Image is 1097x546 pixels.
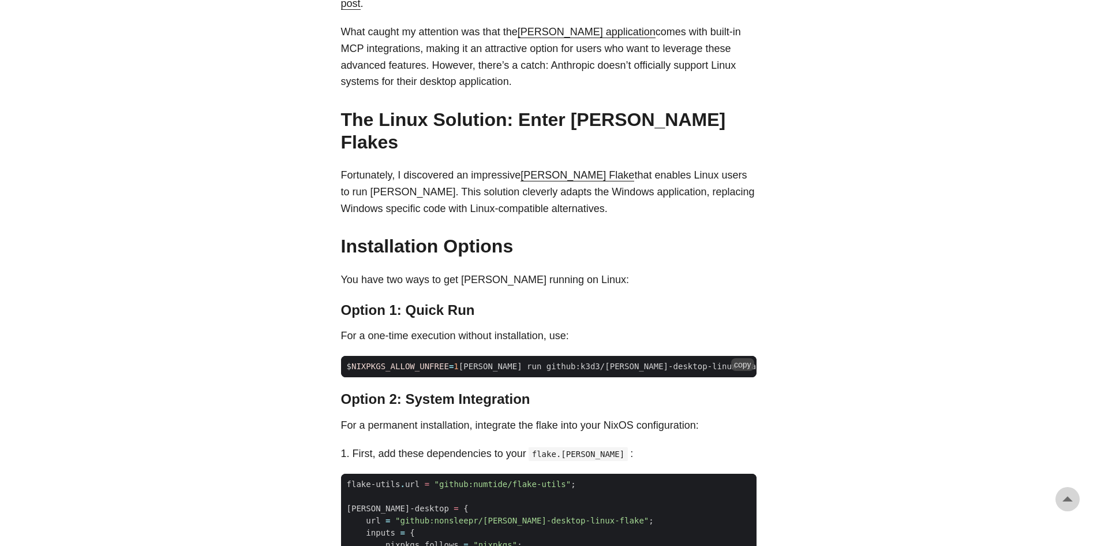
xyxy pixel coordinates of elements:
[341,328,757,344] p: For a one-time execution without installation, use:
[463,504,468,513] span: {
[518,26,656,38] a: [PERSON_NAME] application
[341,302,757,319] h3: Option 1: Quick Run
[454,504,458,513] span: =
[731,358,754,371] button: copy
[425,480,429,489] span: =
[395,516,649,525] span: "github:nonsleepr/[PERSON_NAME]-desktop-linux-flake"
[521,169,634,181] a: [PERSON_NAME] Flake
[341,109,757,153] h2: The Linux Solution: Enter [PERSON_NAME] Flakes
[449,362,454,371] span: =
[400,528,405,537] span: =
[341,167,757,217] p: Fortunately, I discovered an impressive that enables Linux users to run [PERSON_NAME]. This solut...
[366,528,395,537] span: inputs
[347,480,400,489] span: flake-utils
[649,516,653,525] span: ;
[341,24,757,90] p: What caught my attention was that the comes with built-in MCP integrations, making it an attracti...
[529,447,628,461] code: flake.[PERSON_NAME]
[341,272,757,288] p: You have two ways to get [PERSON_NAME] running on Linux:
[341,361,816,373] span: $ [PERSON_NAME] run github:k3d3/[PERSON_NAME]-desktop-linux-flake --impure
[341,417,757,434] p: For a permanent installation, integrate the flake into your NixOS configuration:
[405,480,420,489] span: url
[400,480,405,489] span: .
[347,504,449,513] span: [PERSON_NAME]-desktop
[341,235,757,257] h2: Installation Options
[366,516,380,525] span: url
[351,362,449,371] span: NIXPKGS_ALLOW_UNFREE
[435,480,571,489] span: "github:numtide/flake-utils"
[454,362,458,371] span: 1
[571,480,575,489] span: ;
[410,528,414,537] span: {
[385,516,390,525] span: =
[341,391,757,408] h3: Option 2: System Integration
[353,445,757,462] li: First, add these dependencies to your :
[1055,487,1080,511] a: go to top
